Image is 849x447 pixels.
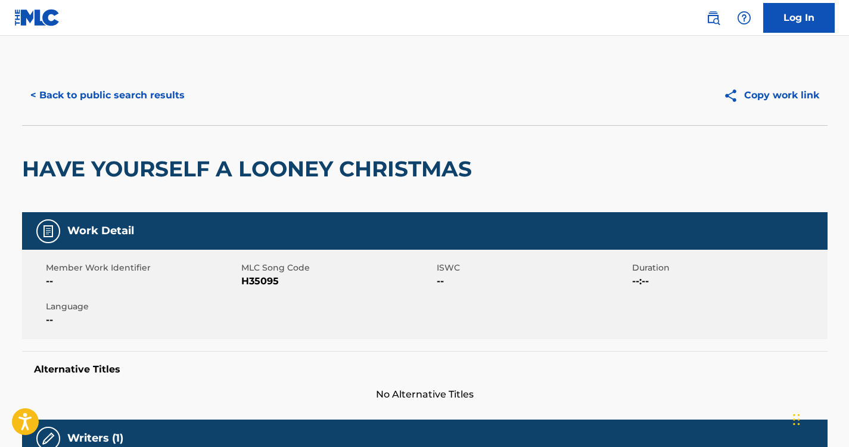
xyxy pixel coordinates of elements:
span: No Alternative Titles [22,387,828,402]
span: ISWC [437,262,629,274]
img: search [706,11,720,25]
span: -- [46,274,238,288]
button: Copy work link [715,80,828,110]
span: MLC Song Code [241,262,434,274]
img: Work Detail [41,224,55,238]
span: Language [46,300,238,313]
span: -- [437,274,629,288]
h5: Work Detail [67,224,134,238]
span: Duration [632,262,825,274]
iframe: Chat Widget [789,390,849,447]
a: Public Search [701,6,725,30]
img: MLC Logo [14,9,60,26]
h2: HAVE YOURSELF A LOONEY CHRISTMAS [22,156,478,182]
span: -- [46,313,238,327]
span: Member Work Identifier [46,262,238,274]
span: --:-- [632,274,825,288]
img: Copy work link [723,88,744,103]
span: H35095 [241,274,434,288]
a: Log In [763,3,835,33]
h5: Writers (1) [67,432,123,445]
button: < Back to public search results [22,80,193,110]
div: Drag [793,402,800,437]
div: Help [732,6,756,30]
img: Writers [41,432,55,446]
img: help [737,11,751,25]
h5: Alternative Titles [34,364,816,375]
